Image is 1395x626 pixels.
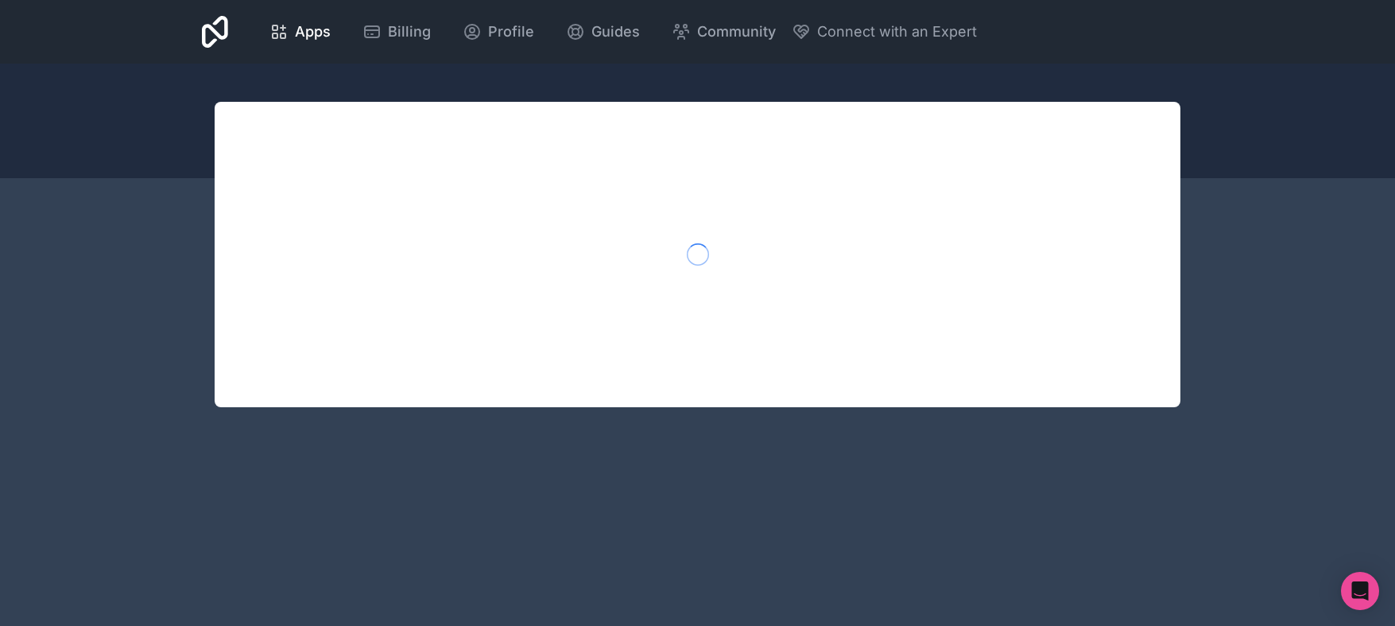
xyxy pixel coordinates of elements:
span: Billing [388,21,431,43]
a: Guides [553,14,653,49]
a: Apps [257,14,343,49]
a: Billing [350,14,444,49]
a: Community [659,14,789,49]
span: Profile [488,21,534,43]
a: Profile [450,14,547,49]
span: Community [697,21,776,43]
button: Connect with an Expert [792,21,977,43]
div: Open Intercom Messenger [1341,572,1379,610]
span: Guides [591,21,640,43]
span: Apps [295,21,331,43]
span: Connect with an Expert [817,21,977,43]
